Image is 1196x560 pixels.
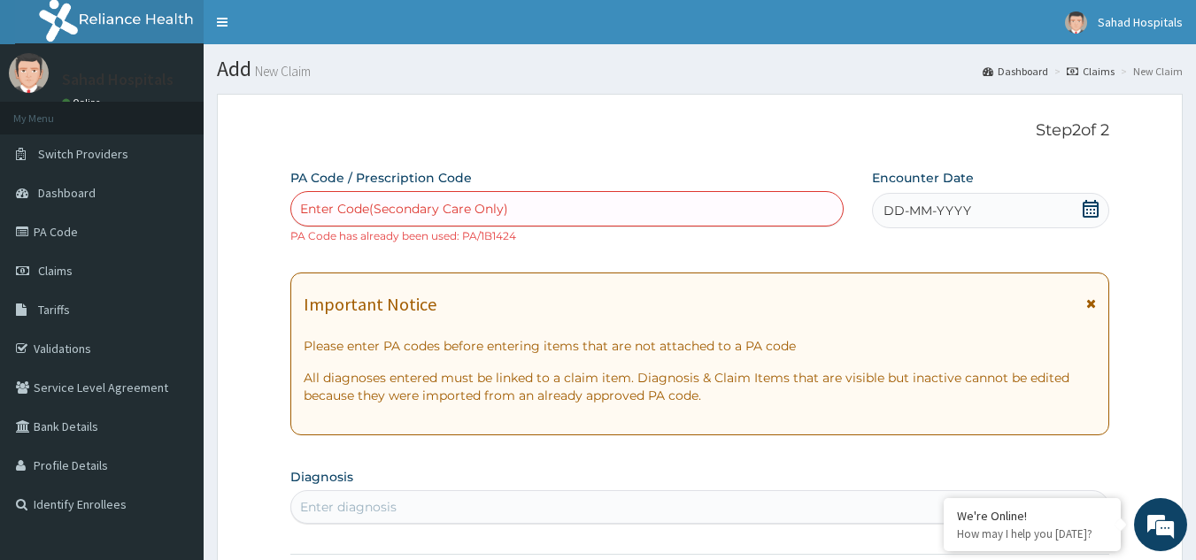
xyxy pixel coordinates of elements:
[38,146,128,162] span: Switch Providers
[983,64,1048,79] a: Dashboard
[290,229,516,242] small: PA Code has already been used: PA/1B1424
[290,468,353,486] label: Diagnosis
[304,369,1097,404] p: All diagnoses entered must be linked to a claim item. Diagnosis & Claim Items that are visible bu...
[38,302,70,318] span: Tariffs
[304,337,1097,355] p: Please enter PA codes before entering items that are not attached to a PA code
[957,526,1107,541] p: How may I help you today?
[251,65,311,78] small: New Claim
[300,498,397,516] div: Enter diagnosis
[1065,12,1087,34] img: User Image
[883,202,971,219] span: DD-MM-YYYY
[62,96,104,109] a: Online
[38,185,96,201] span: Dashboard
[1067,64,1115,79] a: Claims
[38,263,73,279] span: Claims
[62,72,174,88] p: Sahad Hospitals
[1116,64,1183,79] li: New Claim
[300,200,508,218] div: Enter Code(Secondary Care Only)
[1098,14,1183,30] span: Sahad Hospitals
[290,169,472,187] label: PA Code / Prescription Code
[290,121,1110,141] p: Step 2 of 2
[872,169,974,187] label: Encounter Date
[304,295,436,314] h1: Important Notice
[957,508,1107,524] div: We're Online!
[9,53,49,93] img: User Image
[217,58,1183,81] h1: Add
